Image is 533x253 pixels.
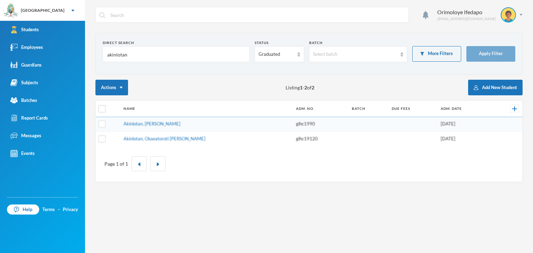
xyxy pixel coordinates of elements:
[10,61,42,69] div: Guardians
[4,4,18,18] img: logo
[120,101,293,117] th: Name
[10,26,39,33] div: Students
[468,80,523,95] button: Add New Student
[466,46,515,62] button: Apply Filter
[10,114,48,122] div: Report Cards
[10,97,37,104] div: Batches
[348,101,388,117] th: Batch
[412,46,461,62] button: More Filters
[259,51,294,58] div: Graduated
[10,79,38,86] div: Subjects
[124,136,205,141] a: Akinlotan, Oluwatoroti [PERSON_NAME]
[21,7,65,14] div: [GEOGRAPHIC_DATA]
[286,84,314,91] span: Listing - of
[501,8,515,22] img: STUDENT
[300,85,303,90] b: 1
[110,7,405,23] input: Search
[7,204,39,215] a: Help
[99,12,105,18] img: search
[95,80,128,95] button: Actions
[255,40,304,45] div: Status
[58,206,60,213] div: ·
[388,101,438,117] th: Due Fees
[104,160,128,167] div: Page 1 of 1
[10,150,35,157] div: Events
[103,40,249,45] div: Direct Search
[437,101,492,117] th: Adm. Date
[437,131,492,146] td: [DATE]
[512,106,517,111] img: +
[42,206,55,213] a: Terms
[437,117,492,132] td: [DATE]
[304,85,307,90] b: 2
[10,132,41,139] div: Messages
[312,85,314,90] b: 2
[437,16,496,21] div: [EMAIL_ADDRESS][DOMAIN_NAME]
[107,47,246,62] input: Name, Admin No, Phone number, Email Address
[437,8,496,16] div: Orimoloye Ifedapo
[124,121,180,127] a: Akinlotan, [PERSON_NAME]
[293,117,348,132] td: glhc1990
[10,44,43,51] div: Employees
[63,206,78,213] a: Privacy
[313,51,397,58] div: Select batch
[293,101,348,117] th: Adm. No.
[293,131,348,146] td: glhc19120
[309,40,407,45] div: Batch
